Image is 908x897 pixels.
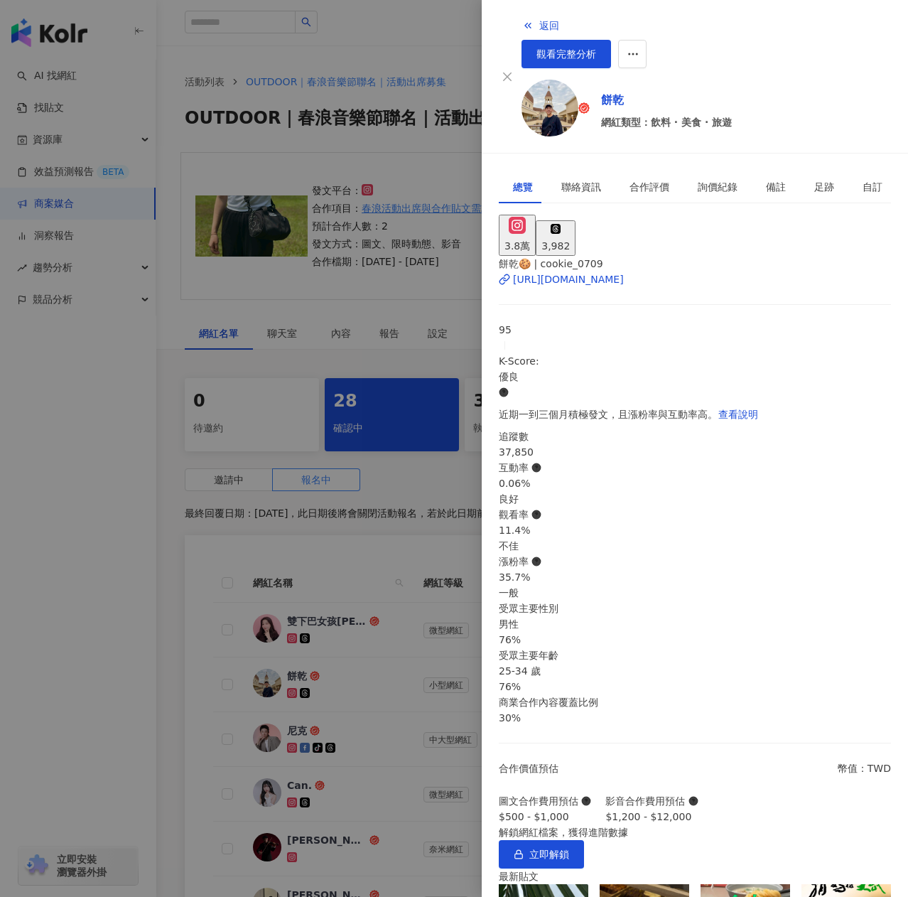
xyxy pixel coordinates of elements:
div: 足跡 [814,179,834,195]
a: KOL Avatar [521,80,590,141]
div: 追蹤數 [499,429,891,444]
div: 3,982 [541,238,570,254]
div: 0.06% [499,476,891,491]
a: 觀看完整分析 [521,40,611,68]
div: [URL][DOMAIN_NAME] [513,272,624,287]
span: close [502,71,513,82]
button: 返回 [521,11,560,40]
div: K-Score : [499,353,891,400]
div: 76% [499,679,891,694]
div: 聯絡資訊 [561,179,601,195]
div: $500 - $1,000 [499,809,591,825]
div: 解鎖網紅檔案，獲得進階數據 [499,825,891,840]
a: 餅乾 [601,92,732,109]
button: 立即解鎖 [499,840,584,869]
a: [URL][DOMAIN_NAME] [499,272,891,287]
div: 觀看率 [499,507,891,522]
div: 備註 [766,179,786,195]
div: 受眾主要性別 [499,601,891,616]
div: 詢價紀錄 [698,179,737,195]
div: 不佳 [499,538,891,554]
span: 返回 [539,20,559,31]
div: 良好 [499,491,891,507]
div: 自訂 [863,179,882,195]
img: KOL Avatar [521,80,578,136]
div: 影音合作費用預估 [605,793,698,809]
button: Close [499,68,516,85]
span: 立即解鎖 [529,849,569,860]
div: 最新貼文 [499,869,891,884]
div: 近期一到三個月積極發文，且漲粉率與互動率高。 [499,400,891,429]
div: 男性 [499,616,891,632]
div: 互動率 [499,460,891,476]
div: 漲粉率 [499,554,891,569]
div: 30% [499,710,891,726]
div: 商業合作內容覆蓋比例 [499,694,891,710]
span: 網紅類型：飲料 · 美食 · 旅遊 [601,114,732,130]
div: 11.4% [499,522,891,538]
div: 25-34 歲 [499,663,891,679]
span: 餅乾🍪 | cookie_0709 [499,258,603,269]
button: 3.8萬 [499,215,536,256]
div: 合作價值預估 [499,761,558,776]
div: 總覽 [513,179,533,195]
button: 3,982 [536,220,575,256]
div: 幣值：TWD [838,761,891,776]
span: 觀看完整分析 [536,48,596,60]
div: 合作評價 [629,179,669,195]
div: $1,200 - $12,000 [605,809,698,825]
div: 一般 [499,585,891,601]
span: 查看說明 [718,409,758,420]
div: 95 [499,322,891,338]
button: 查看說明 [718,400,759,429]
div: 37,850 [499,444,891,460]
div: 受眾主要年齡 [499,648,891,663]
div: 圖文合作費用預估 [499,793,591,809]
div: 35.7% [499,569,891,585]
div: 3.8萬 [504,238,530,254]
div: 76% [499,632,891,648]
div: 優良 [499,369,891,385]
